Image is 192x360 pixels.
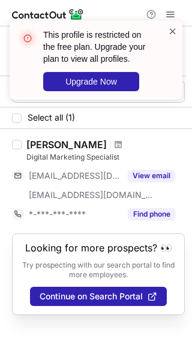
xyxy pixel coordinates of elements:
button: Reveal Button [128,170,175,182]
header: This profile is restricted on the free plan. Upgrade your plan to view all profiles. [43,29,154,65]
span: Upgrade Now [65,77,117,86]
header: Looking for more prospects? 👀 [25,242,172,253]
button: Upgrade Now [43,72,139,91]
span: [EMAIL_ADDRESS][DOMAIN_NAME] [29,170,121,181]
button: Continue on Search Portal [30,287,167,306]
div: [PERSON_NAME] [26,139,107,151]
img: error [18,29,37,48]
div: Digital Marketing Specialist [26,152,185,163]
button: Reveal Button [128,208,175,220]
span: Continue on Search Portal [40,292,143,301]
img: ContactOut v5.3.10 [12,7,84,22]
span: [EMAIL_ADDRESS][DOMAIN_NAME] [29,190,154,200]
p: Try prospecting with our search portal to find more employees. [21,260,176,280]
